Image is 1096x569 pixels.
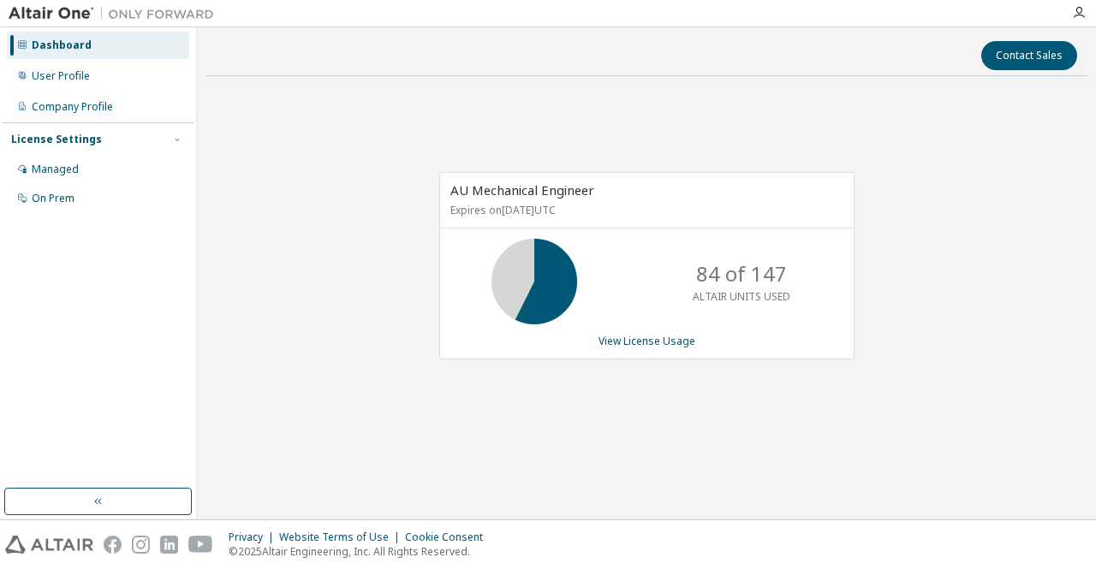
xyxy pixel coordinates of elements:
[5,536,93,554] img: altair_logo.svg
[32,192,74,205] div: On Prem
[32,163,79,176] div: Managed
[32,69,90,83] div: User Profile
[32,100,113,114] div: Company Profile
[229,530,279,544] div: Privacy
[450,181,594,199] span: AU Mechanical Engineer
[696,259,787,288] p: 84 of 147
[405,530,493,544] div: Cookie Consent
[104,536,122,554] img: facebook.svg
[9,5,223,22] img: Altair One
[188,536,213,554] img: youtube.svg
[279,530,405,544] div: Website Terms of Use
[229,544,493,559] p: © 2025 Altair Engineering, Inc. All Rights Reserved.
[11,133,102,146] div: License Settings
[132,536,150,554] img: instagram.svg
[981,41,1077,70] button: Contact Sales
[32,39,92,52] div: Dashboard
[693,289,790,304] p: ALTAIR UNITS USED
[450,203,839,217] p: Expires on [DATE] UTC
[160,536,178,554] img: linkedin.svg
[599,334,695,348] a: View License Usage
